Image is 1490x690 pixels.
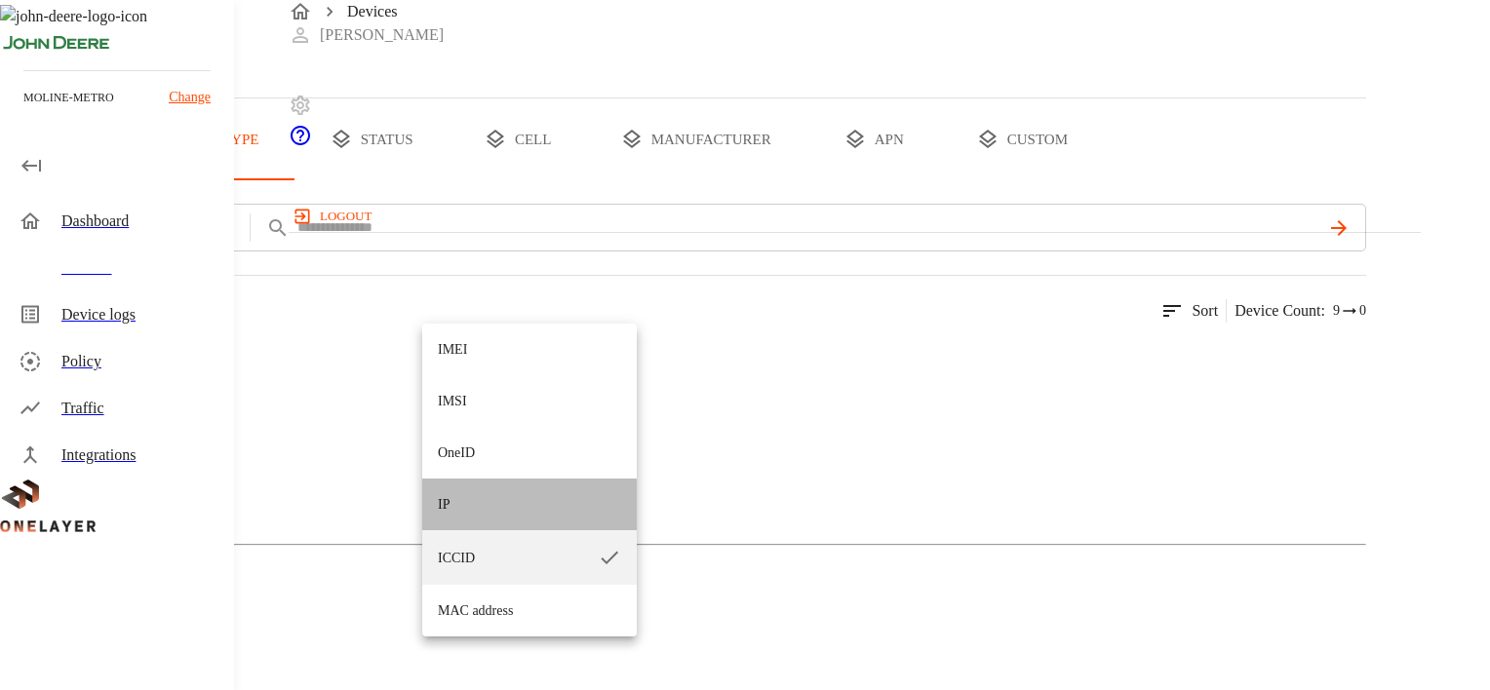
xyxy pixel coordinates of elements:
[422,375,637,427] li: IMSI
[422,530,637,585] li: ICCID
[422,324,637,375] li: IMEI
[422,585,637,636] li: MAC address
[422,427,637,479] li: OneID
[422,479,637,530] li: IP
